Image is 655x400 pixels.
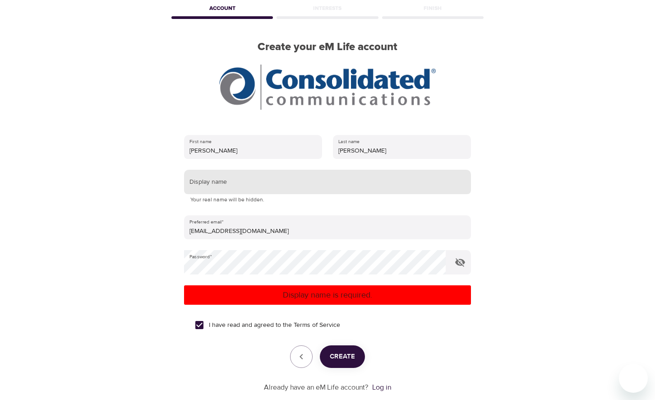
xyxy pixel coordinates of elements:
[264,382,369,393] p: Already have an eM Life account?
[372,383,391,392] a: Log in
[619,364,648,393] iframe: Button to launch messaging window
[190,195,465,205] p: Your real name will be hidden.
[188,289,467,301] p: Display name is required.
[219,65,436,110] img: CCI%20logo_rgb_hr.jpg
[170,41,485,54] h2: Create your eM Life account
[294,321,340,330] a: Terms of Service
[209,321,340,330] span: I have read and agreed to the
[330,351,355,363] span: Create
[320,345,365,368] button: Create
